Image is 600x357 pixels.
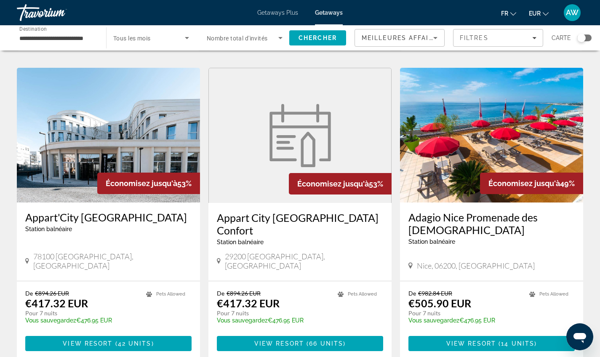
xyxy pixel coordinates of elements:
span: View Resort [63,340,112,347]
span: Économisez jusqu'à [488,179,560,188]
span: EUR [529,10,541,17]
p: Pour 7 nuits [408,309,521,317]
span: Destination [19,26,47,32]
iframe: Bouton de lancement de la fenêtre de messagerie [566,323,593,350]
span: View Resort [446,340,496,347]
a: Getaways [315,9,343,16]
span: 42 units [118,340,152,347]
span: ( ) [112,340,154,347]
div: 53% [289,173,392,194]
span: Meilleures affaires [362,35,443,41]
img: Appart'City St-Germain-En-Laye [17,68,200,202]
span: View Resort [254,340,304,347]
span: 78100 [GEOGRAPHIC_DATA], [GEOGRAPHIC_DATA] [33,252,192,270]
span: Nombre total d'invités [207,35,268,42]
p: €476.95 EUR [25,317,138,324]
p: €417.32 EUR [217,297,280,309]
button: Change language [501,7,516,19]
span: AW [566,8,579,17]
p: €476.95 EUR [217,317,329,324]
a: Appart City Brest Confort [208,68,392,203]
input: Select destination [19,33,95,43]
span: 29200 [GEOGRAPHIC_DATA], [GEOGRAPHIC_DATA] [225,252,383,270]
p: €476.95 EUR [408,317,521,324]
p: Pour 7 nuits [25,309,138,317]
a: Adagio Nice Promenade des [DEMOGRAPHIC_DATA] [408,211,575,236]
p: Pour 7 nuits [217,309,329,317]
span: De [408,290,416,297]
span: fr [501,10,508,17]
span: Filtres [460,35,488,41]
mat-select: Sort by [362,33,437,43]
a: Appart'City [GEOGRAPHIC_DATA] [25,211,192,224]
span: ( ) [304,340,346,347]
button: View Resort(66 units) [217,336,383,351]
span: De [217,290,224,297]
span: Vous sauvegardez [408,317,459,324]
div: 49% [480,173,583,194]
span: Chercher [299,35,337,41]
div: 53% [97,173,200,194]
span: Vous sauvegardez [217,317,268,324]
span: Pets Allowed [156,291,185,297]
button: User Menu [561,4,583,21]
button: Search [289,30,346,45]
span: €982.84 EUR [418,290,452,297]
p: €417.32 EUR [25,297,88,309]
a: Travorium [17,2,101,24]
button: View Resort(42 units) [25,336,192,351]
span: Station balnéaire [217,239,264,245]
p: €505.90 EUR [408,297,471,309]
span: €894.26 EUR [35,290,69,297]
span: 14 units [501,340,534,347]
img: Appart City Brest Confort [264,104,336,167]
span: Économisez jusqu'à [106,179,177,188]
a: Getaways Plus [257,9,298,16]
span: Pets Allowed [348,291,377,297]
span: Économisez jusqu'à [297,179,369,188]
span: Tous les mois [113,35,151,42]
img: Adagio Nice Promenade des Anglais [400,68,583,202]
span: €894.26 EUR [227,290,261,297]
span: Station balnéaire [25,226,72,232]
span: Pets Allowed [539,291,568,297]
button: Change currency [529,7,549,19]
button: Filters [453,29,543,47]
span: Nice, 06200, [GEOGRAPHIC_DATA] [417,261,535,270]
a: Appart City [GEOGRAPHIC_DATA] Confort [217,211,383,237]
span: De [25,290,33,297]
button: View Resort(14 units) [408,336,575,351]
span: ( ) [496,340,537,347]
span: 66 units [309,340,343,347]
span: Station balnéaire [408,238,455,245]
span: Carte [552,32,571,44]
span: Vous sauvegardez [25,317,76,324]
